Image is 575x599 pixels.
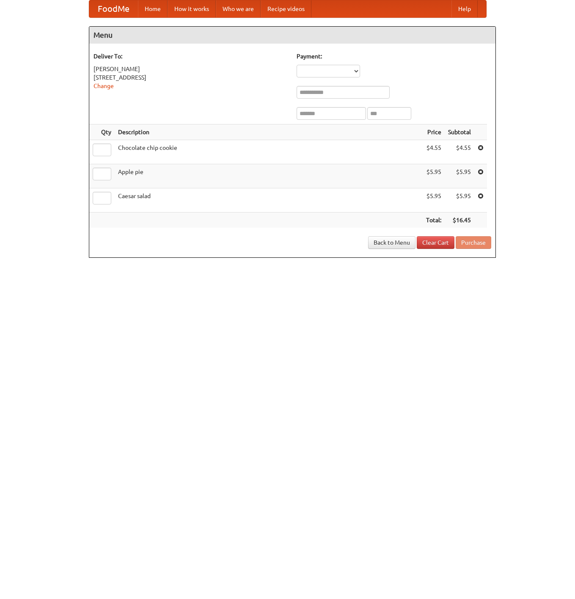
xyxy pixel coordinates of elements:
[423,164,445,188] td: $5.95
[423,188,445,213] td: $5.95
[445,124,474,140] th: Subtotal
[445,164,474,188] td: $5.95
[451,0,478,17] a: Help
[445,188,474,213] td: $5.95
[417,236,454,249] a: Clear Cart
[138,0,168,17] a: Home
[297,52,491,61] h5: Payment:
[445,213,474,228] th: $16.45
[94,52,288,61] h5: Deliver To:
[423,140,445,164] td: $4.55
[445,140,474,164] td: $4.55
[115,124,423,140] th: Description
[94,73,288,82] div: [STREET_ADDRESS]
[261,0,311,17] a: Recipe videos
[115,140,423,164] td: Chocolate chip cookie
[115,164,423,188] td: Apple pie
[368,236,415,249] a: Back to Menu
[423,213,445,228] th: Total:
[216,0,261,17] a: Who we are
[94,65,288,73] div: [PERSON_NAME]
[89,124,115,140] th: Qty
[89,27,495,44] h4: Menu
[168,0,216,17] a: How it works
[89,0,138,17] a: FoodMe
[94,83,114,89] a: Change
[115,188,423,213] td: Caesar salad
[456,236,491,249] button: Purchase
[423,124,445,140] th: Price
